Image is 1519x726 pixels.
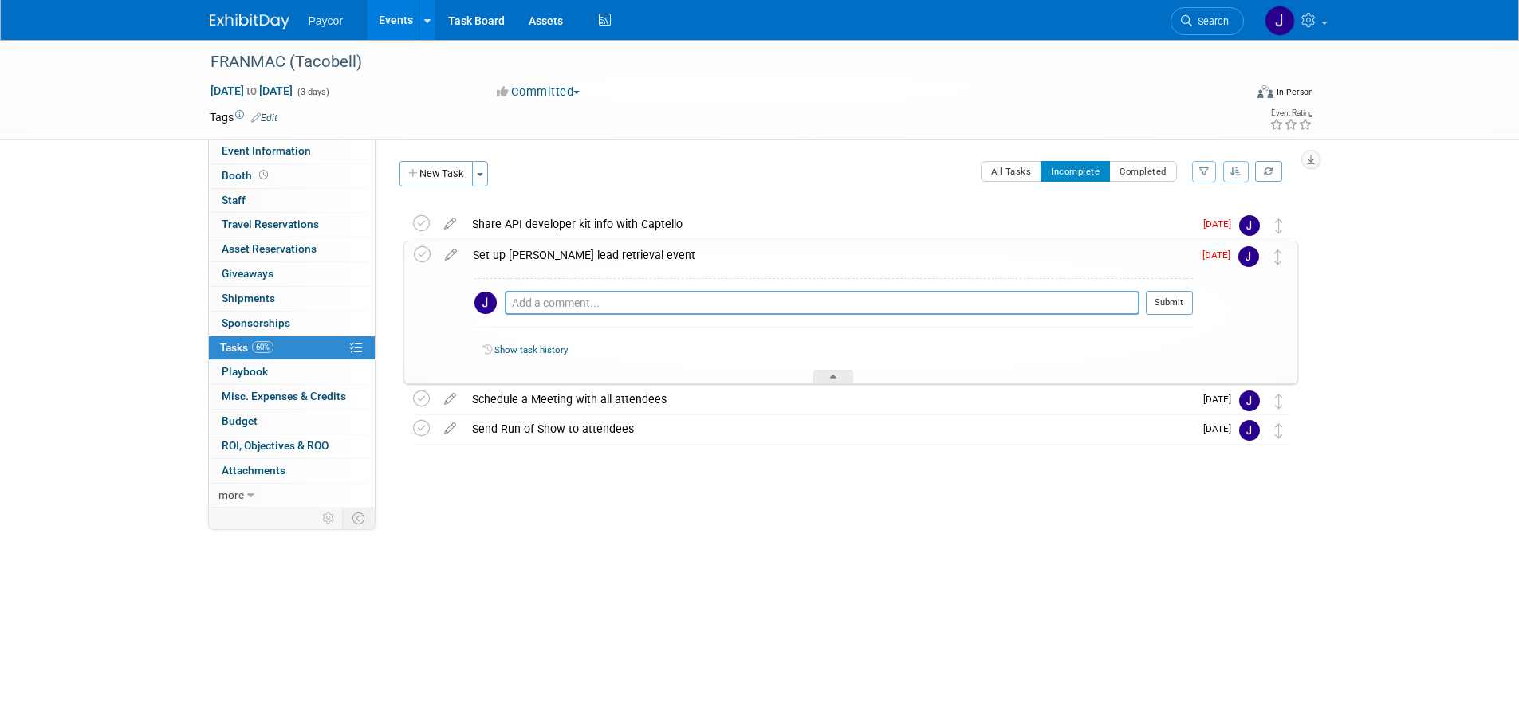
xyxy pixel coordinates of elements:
div: Schedule a Meeting with all attendees [464,386,1194,413]
a: Attachments [209,459,375,483]
button: New Task [399,161,473,186]
img: Jenny Campbell [1239,390,1260,411]
i: Move task [1275,423,1283,438]
span: Tasks [220,341,273,354]
span: (3 days) [296,87,329,97]
span: Giveaways [222,267,273,280]
div: FRANMAC (Tacobell) [205,48,1220,77]
button: Completed [1109,161,1177,182]
span: Travel Reservations [222,218,319,230]
img: Jenny Campbell [1239,215,1260,236]
span: Shipments [222,292,275,304]
img: Jenny Campbell [474,292,497,314]
img: ExhibitDay [210,14,289,29]
i: Move task [1275,394,1283,409]
span: Asset Reservations [222,242,317,255]
img: Jenny Campbell [1238,246,1259,267]
a: Booth [209,164,375,188]
a: edit [436,392,464,406]
a: Edit [251,112,277,124]
div: In-Person [1276,86,1313,98]
a: edit [436,422,464,436]
span: [DATE] [1203,423,1239,434]
span: [DATE] [1202,249,1238,261]
span: Staff [222,194,246,206]
span: [DATE] [DATE] [210,84,293,98]
span: Booth [222,169,271,182]
a: edit [437,248,465,262]
img: Jenny Campbell [1239,420,1260,441]
button: Incomplete [1041,161,1110,182]
span: more [218,489,244,501]
span: Attachments [222,464,285,477]
img: Format-Inperson.png [1257,85,1273,98]
div: Set up [PERSON_NAME] lead retrieval event [465,241,1193,269]
a: Tasks60% [209,336,375,360]
span: Search [1192,15,1229,27]
span: Playbook [222,365,268,378]
span: Paycor [309,14,344,27]
td: Tags [210,109,277,125]
button: Committed [491,84,586,100]
a: Event Information [209,139,375,163]
span: [DATE] [1203,218,1239,230]
a: Sponsorships [209,312,375,336]
a: Refresh [1255,161,1282,182]
i: Move task [1275,218,1283,233]
div: Send Run of Show to attendees [464,415,1194,442]
a: Travel Reservations [209,213,375,237]
span: ROI, Objectives & ROO [222,439,329,452]
a: Asset Reservations [209,237,375,261]
div: Share API developer kit info with Captello [464,210,1194,237]
a: Misc. Expenses & Credits [209,385,375,409]
span: Misc. Expenses & Credits [222,390,346,402]
a: Playbook [209,360,375,384]
span: 60% [252,341,273,353]
a: Staff [209,189,375,213]
span: to [244,84,259,97]
span: Budget [222,414,258,427]
td: Personalize Event Tab Strip [315,508,343,528]
div: Event Format [1150,83,1314,107]
span: Event Information [222,144,311,157]
a: Show task history [494,344,568,355]
button: All Tasks [981,161,1042,182]
a: Giveaways [209,262,375,286]
a: Search [1171,7,1244,35]
a: edit [436,217,464,231]
a: ROI, Objectives & ROO [209,434,375,458]
span: [DATE] [1203,394,1239,405]
a: Budget [209,410,375,434]
i: Move task [1274,249,1282,265]
button: Submit [1146,291,1193,315]
div: Event Rating [1269,109,1312,117]
a: Shipments [209,287,375,311]
span: Sponsorships [222,316,290,329]
span: Booth not reserved yet [256,169,271,181]
td: Toggle Event Tabs [342,508,375,528]
a: more [209,484,375,508]
img: Jenny Campbell [1265,6,1295,36]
